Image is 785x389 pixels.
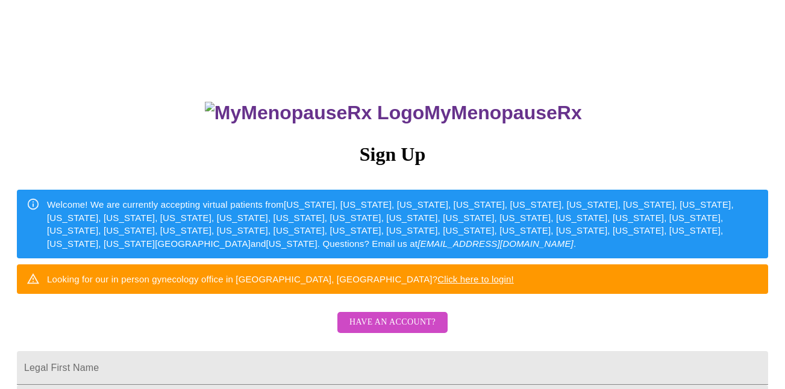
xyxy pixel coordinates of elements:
em: [EMAIL_ADDRESS][DOMAIN_NAME] [418,238,574,249]
h3: Sign Up [17,143,768,166]
a: Have an account? [334,325,451,335]
h3: MyMenopauseRx [19,102,769,124]
span: Have an account? [349,315,436,330]
div: Looking for our in person gynecology office in [GEOGRAPHIC_DATA], [GEOGRAPHIC_DATA]? [47,268,514,290]
div: Welcome! We are currently accepting virtual patients from [US_STATE], [US_STATE], [US_STATE], [US... [47,193,758,255]
button: Have an account? [337,312,448,333]
a: Click here to login! [437,274,514,284]
img: MyMenopauseRx Logo [205,102,424,124]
